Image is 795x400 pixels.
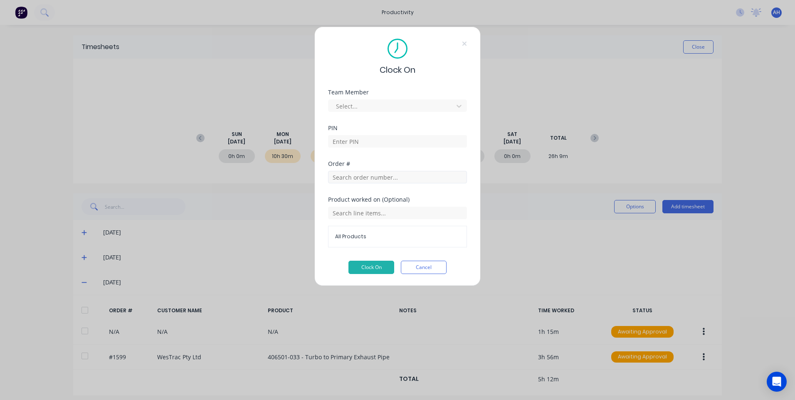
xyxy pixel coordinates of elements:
input: Enter PIN [328,135,467,148]
button: Clock On [348,261,394,274]
span: All Products [335,233,460,240]
div: PIN [328,125,467,131]
input: Search line items... [328,207,467,219]
input: Search order number... [328,171,467,183]
div: Team Member [328,89,467,95]
div: Order # [328,161,467,167]
button: Cancel [401,261,447,274]
span: Clock On [380,64,415,76]
div: Open Intercom Messenger [767,372,787,392]
div: Product worked on (Optional) [328,197,467,202]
